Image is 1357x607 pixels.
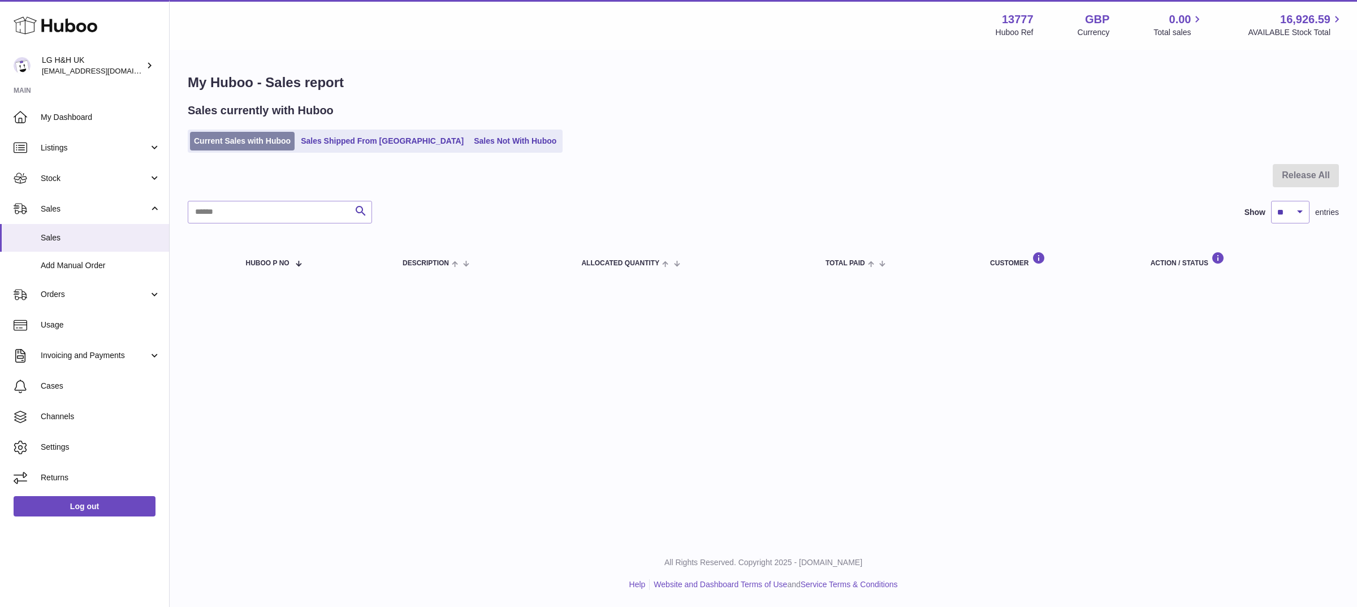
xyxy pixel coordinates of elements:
a: Sales Not With Huboo [470,132,560,150]
span: ALLOCATED Quantity [581,260,659,267]
span: My Dashboard [41,112,161,123]
div: Currency [1078,27,1110,38]
strong: 13777 [1002,12,1034,27]
div: Huboo Ref [996,27,1034,38]
span: Cases [41,381,161,391]
li: and [650,579,897,590]
h2: Sales currently with Huboo [188,103,334,118]
a: Log out [14,496,155,516]
span: Total sales [1153,27,1204,38]
span: Stock [41,173,149,184]
span: Add Manual Order [41,260,161,271]
span: Settings [41,442,161,453]
div: Customer [990,252,1128,267]
span: Orders [41,289,149,300]
span: Total paid [826,260,865,267]
span: 0.00 [1169,12,1191,27]
span: Usage [41,320,161,330]
span: Returns [41,472,161,483]
div: LG H&H UK [42,55,144,76]
p: All Rights Reserved. Copyright 2025 - [DOMAIN_NAME] [179,557,1348,568]
label: Show [1244,207,1265,218]
a: 16,926.59 AVAILABLE Stock Total [1248,12,1343,38]
span: Listings [41,143,149,153]
span: Sales [41,233,161,243]
span: Channels [41,411,161,422]
a: Sales Shipped From [GEOGRAPHIC_DATA] [297,132,468,150]
a: 0.00 Total sales [1153,12,1204,38]
span: Invoicing and Payments [41,350,149,361]
span: Huboo P no [246,260,289,267]
span: entries [1315,207,1339,218]
strong: GBP [1085,12,1109,27]
span: 16,926.59 [1280,12,1330,27]
a: Website and Dashboard Terms of Use [654,580,787,589]
a: Current Sales with Huboo [190,132,295,150]
span: Sales [41,204,149,214]
span: Description [403,260,449,267]
img: veechen@lghnh.co.uk [14,57,31,74]
h1: My Huboo - Sales report [188,74,1339,92]
span: AVAILABLE Stock Total [1248,27,1343,38]
div: Action / Status [1151,252,1328,267]
span: [EMAIL_ADDRESS][DOMAIN_NAME] [42,66,166,75]
a: Help [629,580,646,589]
a: Service Terms & Conditions [801,580,898,589]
